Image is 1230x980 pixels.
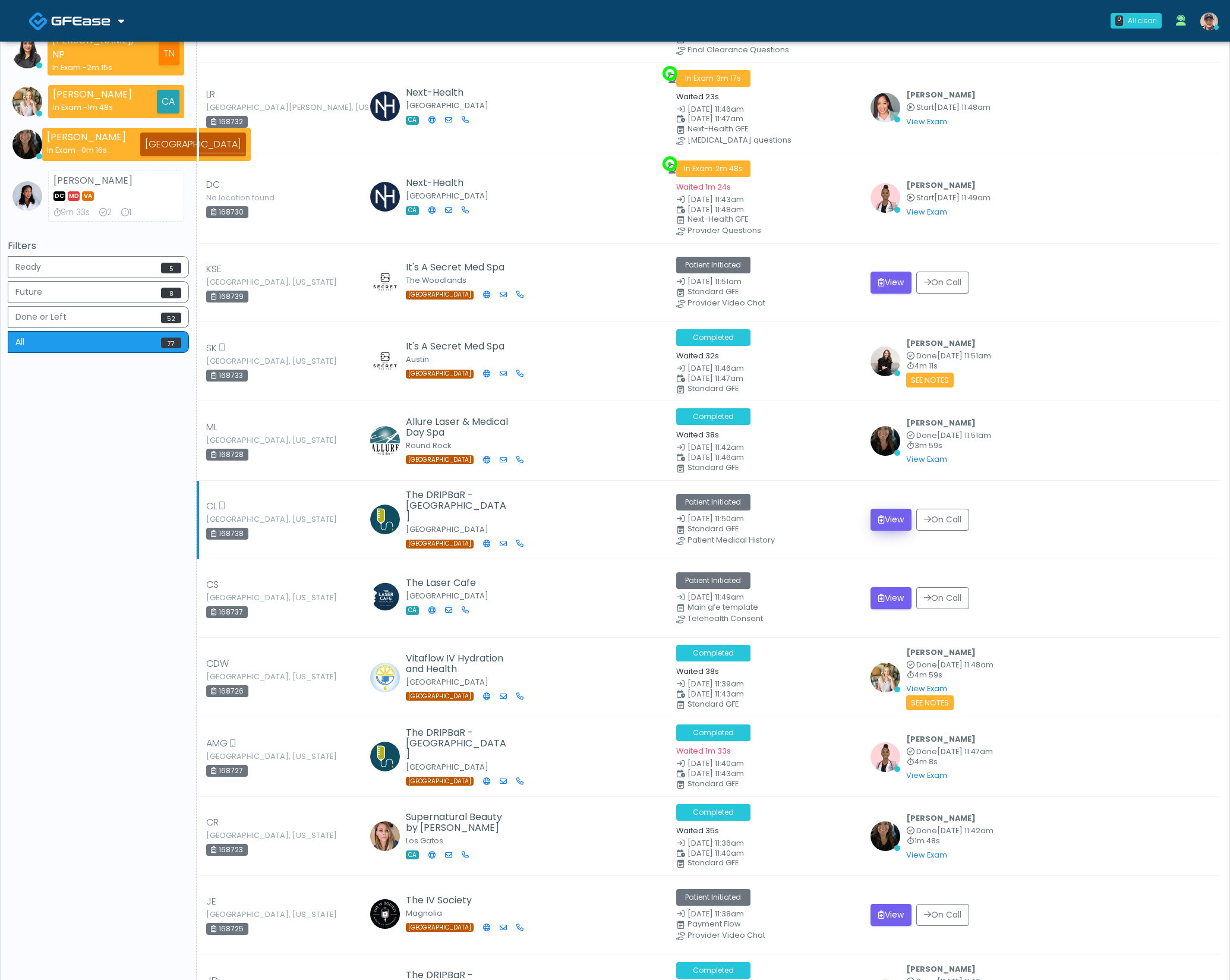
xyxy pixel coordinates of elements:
[676,278,856,286] small: Date Created
[871,272,912,294] button: View
[687,104,744,114] span: [DATE] 11:46am
[676,680,856,688] small: Date Created
[687,125,868,133] div: Next-Health GFE
[676,351,719,361] small: Waited 32s
[676,760,856,768] small: Date Created
[406,178,488,188] h5: Next-Health
[370,821,400,851] img: Brandi Phillips
[871,904,912,926] button: View
[406,727,510,760] h5: The DRIPBaR - [GEOGRAPHIC_DATA]
[687,216,868,223] div: Next-Health GFE
[676,724,750,741] span: Completed
[206,815,219,830] span: CR
[406,275,466,285] small: The Woodlands
[370,92,400,121] img: Kevin Peake
[406,417,510,438] h5: Allure Laser & Medical Day Spa
[676,182,731,192] small: Waited 1m 24s
[161,338,181,348] span: 77
[676,257,750,273] span: Patient Initiated
[206,606,248,618] div: 168737
[676,850,856,858] small: Scheduled Time
[687,615,868,622] div: Telehealth Consent
[687,442,744,452] span: [DATE] 11:42am
[687,204,744,215] span: [DATE] 11:48am
[687,385,868,392] div: Standard GFE
[906,850,947,860] a: View Exam
[206,104,272,111] small: [GEOGRAPHIC_DATA][PERSON_NAME], [US_STATE]
[906,734,976,744] b: [PERSON_NAME]
[676,92,719,102] small: Waited 23s
[906,454,947,464] a: View Exam
[370,582,400,612] img: Kristin Manno
[676,454,856,462] small: Scheduled Time
[676,106,856,114] small: Date Created
[53,102,132,113] div: In Exam -
[206,673,272,680] small: [GEOGRAPHIC_DATA], [US_STATE]
[29,1,124,40] a: Docovia
[206,736,228,751] span: AMG
[52,62,144,73] div: In Exam -
[676,825,719,836] small: Waited 35s
[676,691,856,698] small: Scheduled Time
[370,266,400,296] img: Amanda Creel
[676,770,856,778] small: Scheduled Time
[687,701,868,708] div: Standard GFE
[406,653,510,675] h5: Vitaflow IV Hydration and Health
[676,160,750,177] span: In Exam ·
[687,689,744,699] span: [DATE] 11:43am
[53,191,65,201] span: DC
[676,115,856,123] small: Scheduled Time
[687,114,743,124] span: [DATE] 11:47am
[687,513,744,524] span: [DATE] 11:50am
[906,363,991,370] small: 4m 11s
[81,145,107,155] span: 0m 16s
[370,345,400,375] img: Amanda Creel
[871,821,900,851] img: Michelle Picione
[937,351,991,361] span: [DATE] 11:51am
[906,770,947,780] a: View Exam
[676,196,856,204] small: Date Created
[406,354,429,364] small: Austin
[12,87,42,116] img: Cameron Ellis
[29,11,48,31] img: Docovia
[121,207,131,219] div: Extended Exams
[206,528,248,540] div: 168738
[406,262,510,273] h5: It's A Secret Med Spa
[906,104,991,112] small: Started at
[687,537,868,544] div: Patient Medical History
[370,899,400,929] img: Claire Richardson
[676,666,719,676] small: Waited 38s
[676,645,750,661] span: Completed
[906,338,976,348] b: [PERSON_NAME]
[916,193,934,203] span: Start
[871,587,912,609] button: View
[206,279,272,286] small: [GEOGRAPHIC_DATA], [US_STATE]
[12,181,42,211] img: Teresa Smith
[687,592,744,602] span: [DATE] 11:49am
[687,288,868,295] div: Standard GFE
[47,144,126,156] div: In Exam -
[906,647,976,657] b: [PERSON_NAME]
[916,746,937,757] span: Done
[406,206,419,215] span: CA
[406,540,474,549] span: [GEOGRAPHIC_DATA]
[406,591,488,601] small: [GEOGRAPHIC_DATA]
[687,363,744,373] span: [DATE] 11:46am
[906,661,994,669] small: Completed at
[687,46,868,53] div: Final Clearance Questions
[916,587,969,609] button: On Call
[8,256,189,278] button: Ready5
[406,100,488,111] small: [GEOGRAPHIC_DATA]
[676,962,750,979] span: Completed
[687,932,868,939] div: Provider Video Chat
[676,444,856,452] small: Date Created
[871,93,900,122] img: Jennifer Ekeh
[406,370,474,379] span: [GEOGRAPHIC_DATA]
[8,306,189,328] button: Done or Left52
[406,524,488,534] small: [GEOGRAPHIC_DATA]
[406,191,488,201] small: [GEOGRAPHIC_DATA]
[906,418,976,428] b: [PERSON_NAME]
[206,832,272,839] small: [GEOGRAPHIC_DATA], [US_STATE]
[406,87,488,98] h5: Next-Health
[12,130,42,159] img: Michelle Picione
